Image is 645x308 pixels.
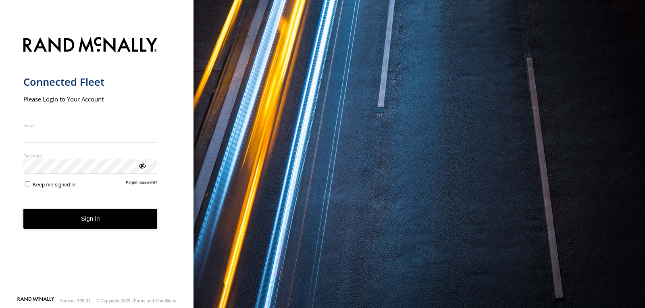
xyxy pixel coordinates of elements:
h2: Please Login to Your Account [23,95,158,103]
div: © Copyright 2025 - [96,298,176,303]
a: Forgot password? [126,180,158,188]
a: Terms and Conditions [133,298,176,303]
form: main [23,32,171,296]
h1: Connected Fleet [23,75,158,89]
div: ViewPassword [138,161,146,170]
img: Rand McNally [23,35,158,56]
input: Keep me signed in [25,181,30,186]
div: Version: 305.01 [60,298,91,303]
span: Keep me signed in [33,182,75,188]
label: Email [23,122,158,128]
button: Sign in [23,209,158,229]
a: Visit our Website [17,297,54,305]
label: Password [23,153,158,159]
